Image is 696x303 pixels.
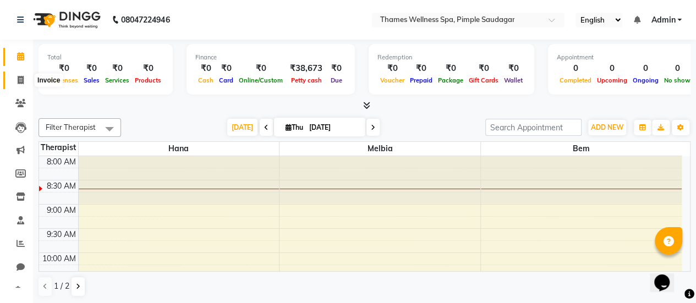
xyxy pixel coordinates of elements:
[630,76,661,84] span: Ongoing
[227,119,257,136] span: [DATE]
[651,14,675,26] span: Admin
[121,4,169,35] b: 08047224946
[28,4,103,35] img: logo
[377,53,525,62] div: Redemption
[45,229,78,240] div: 9:30 AM
[557,53,693,62] div: Appointment
[132,62,164,75] div: ₹0
[594,76,630,84] span: Upcoming
[236,76,286,84] span: Online/Custom
[132,76,164,84] span: Products
[466,62,501,75] div: ₹0
[81,62,102,75] div: ₹0
[288,76,325,84] span: Petty cash
[45,156,78,168] div: 8:00 AM
[594,62,630,75] div: 0
[407,76,435,84] span: Prepaid
[327,62,346,75] div: ₹0
[54,280,69,292] span: 1 / 2
[557,62,594,75] div: 0
[407,62,435,75] div: ₹0
[47,53,164,62] div: Total
[283,123,306,131] span: Thu
[236,62,286,75] div: ₹0
[377,62,407,75] div: ₹0
[46,123,96,131] span: Filter Therapist
[47,62,81,75] div: ₹0
[45,205,78,216] div: 9:00 AM
[650,259,685,292] iframe: chat widget
[195,53,346,62] div: Finance
[40,253,78,265] div: 10:00 AM
[501,76,525,84] span: Wallet
[280,142,480,156] span: Melbia
[79,142,280,156] span: Hana
[435,76,466,84] span: Package
[435,62,466,75] div: ₹0
[661,76,693,84] span: No show
[102,62,132,75] div: ₹0
[45,180,78,192] div: 8:30 AM
[35,74,63,87] div: Invoice
[661,62,693,75] div: 0
[195,62,216,75] div: ₹0
[466,76,501,84] span: Gift Cards
[485,119,582,136] input: Search Appointment
[591,123,623,131] span: ADD NEW
[216,62,236,75] div: ₹0
[102,76,132,84] span: Services
[588,120,626,135] button: ADD NEW
[81,76,102,84] span: Sales
[481,142,682,156] span: Bem
[216,76,236,84] span: Card
[377,76,407,84] span: Voucher
[630,62,661,75] div: 0
[306,119,361,136] input: 2025-09-04
[195,76,216,84] span: Cash
[39,142,78,153] div: Therapist
[501,62,525,75] div: ₹0
[328,76,345,84] span: Due
[286,62,327,75] div: ₹38,673
[557,76,594,84] span: Completed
